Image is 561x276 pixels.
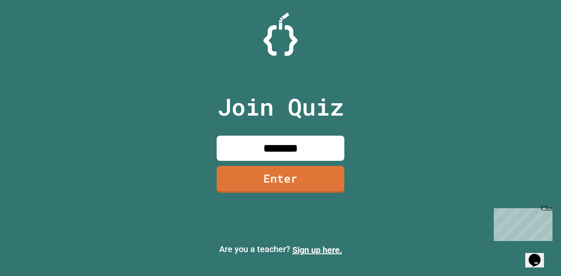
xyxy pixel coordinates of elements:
[292,245,342,255] a: Sign up here.
[218,89,344,125] p: Join Quiz
[3,3,59,54] div: Chat with us now!Close
[525,242,552,267] iframe: chat widget
[7,243,554,256] p: Are you a teacher?
[490,205,552,241] iframe: chat widget
[217,166,344,193] a: Enter
[263,13,298,56] img: Logo.svg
